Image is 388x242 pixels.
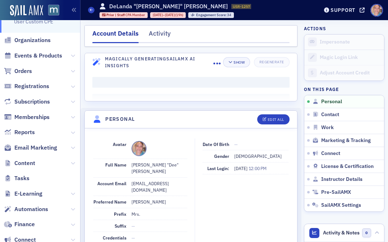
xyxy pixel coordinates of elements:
[109,3,228,10] h1: DeLanda "[PERSON_NAME]" [PERSON_NAME]
[323,229,360,237] span: Activity & Notes
[114,211,126,217] span: Prefix
[331,7,355,13] div: Support
[14,190,42,198] span: E-Learning
[234,165,249,171] span: [DATE]
[4,82,49,90] a: Registrations
[14,113,50,121] span: Memberships
[131,208,187,220] dd: Mrs.
[131,196,187,207] dd: [PERSON_NAME]
[4,36,51,44] a: Organizations
[214,153,229,159] span: Gender
[4,144,57,152] a: Email Marketing
[14,18,53,25] a: User Custom CPE
[320,70,380,76] div: Adjust Account Credit
[321,189,351,196] span: Pre-SailAMX
[14,220,35,228] span: Finance
[115,223,126,229] span: Suffix
[370,4,383,17] span: Profile
[321,150,340,157] span: Connect
[165,13,175,17] span: [DATE]
[321,202,361,209] span: SailAMX Settings
[105,162,126,168] span: Full Name
[153,13,163,17] span: [DATE]
[14,36,51,44] span: Organizations
[233,4,250,9] span: USR-1257
[321,111,339,118] span: Contact
[113,141,126,147] span: Avatar
[304,86,384,92] h4: On this page
[234,150,288,162] dd: [DEMOGRAPHIC_DATA]
[234,141,238,147] span: —
[4,128,35,136] a: Reports
[321,137,371,144] span: Marketing & Tracking
[43,5,59,17] a: View Homepage
[97,181,126,186] span: Account Email
[304,25,326,32] h4: Actions
[4,159,35,167] a: Content
[203,141,229,147] span: Date of Birth
[321,163,374,170] span: License & Certification
[131,159,187,177] dd: [PERSON_NAME] "Dee" [PERSON_NAME]
[4,52,62,60] a: Events & Products
[14,205,48,213] span: Automations
[102,13,145,17] a: Prior | Staff CPA Member
[100,12,148,18] div: Prior | Staff: Prior | Staff: CPA Member
[321,176,362,183] span: Instructor Details
[188,12,234,18] div: Engagement Score: 34
[257,114,290,124] button: Edit All
[131,235,135,241] span: —
[14,82,49,90] span: Registrations
[131,223,135,229] span: —
[196,13,227,17] span: Engagement Score :
[125,13,145,17] span: CPA Member
[4,98,50,106] a: Subscriptions
[105,55,213,69] h4: Magically Generating SailAMX AI Insights
[4,113,50,121] a: Memberships
[223,57,250,67] button: Show
[14,128,35,136] span: Reports
[320,39,350,45] button: Impersonate
[321,99,342,105] span: Personal
[4,220,35,228] a: Finance
[131,178,187,196] dd: [EMAIL_ADDRESS][DOMAIN_NAME]
[254,57,290,67] button: Regenerate
[149,29,171,42] div: Activity
[362,228,371,237] span: 0
[14,98,50,106] span: Subscriptions
[4,67,32,75] a: Orders
[304,65,384,81] a: Adjust Account Credit
[207,165,229,171] span: Last Login:
[234,60,245,64] div: Show
[92,29,139,43] div: Account Details
[106,13,125,17] span: Prior | Staff
[93,199,126,205] span: Preferred Name
[14,159,35,167] span: Content
[196,13,232,17] div: 34
[4,205,48,213] a: Automations
[14,144,57,152] span: Email Marketing
[10,5,43,17] img: SailAMX
[153,13,183,17] div: – (19h)
[14,67,32,75] span: Orders
[103,235,126,241] span: Credentials
[14,52,62,60] span: Events & Products
[14,174,29,182] span: Tasks
[48,5,59,16] img: SailAMX
[4,174,29,182] a: Tasks
[321,124,334,131] span: Work
[4,190,42,198] a: E-Learning
[268,118,284,122] div: Edit All
[249,165,267,171] span: 12:00 PM
[105,115,135,123] h4: Personal
[150,12,186,18] div: 2022-01-07 00:00:00
[320,54,380,61] div: Magic Login Link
